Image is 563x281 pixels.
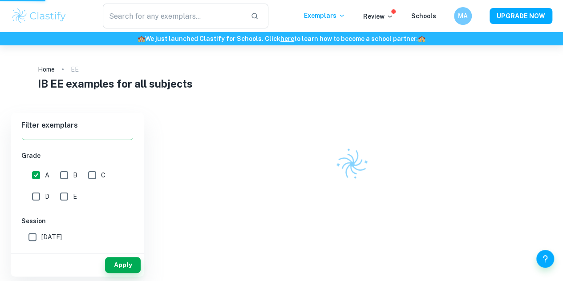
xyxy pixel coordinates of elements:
a: here [280,35,294,42]
p: EE [71,64,79,74]
h6: MA [458,11,468,21]
button: Help and Feedback [536,250,554,268]
a: Home [38,63,55,76]
img: Clastify logo [330,142,373,185]
h6: We just launched Clastify for Schools. Click to learn how to become a school partner. [2,34,561,44]
span: [DATE] [41,232,62,242]
span: 🏫 [418,35,425,42]
p: Review [363,12,393,21]
button: MA [454,7,472,25]
span: D [45,192,49,201]
span: 🏫 [138,35,145,42]
h1: IB EE examples for all subjects [38,76,525,92]
h6: Filter exemplars [11,113,144,138]
p: Exemplars [304,11,345,20]
img: Clastify logo [11,7,67,25]
span: A [45,170,49,180]
button: Apply [105,257,141,273]
a: Schools [411,12,436,20]
span: B [73,170,77,180]
h6: Grade [21,151,134,161]
button: UPGRADE NOW [490,8,552,24]
input: Search for any exemplars... [103,4,243,28]
h6: Session [21,216,134,226]
span: E [73,192,77,201]
span: C [101,170,105,180]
